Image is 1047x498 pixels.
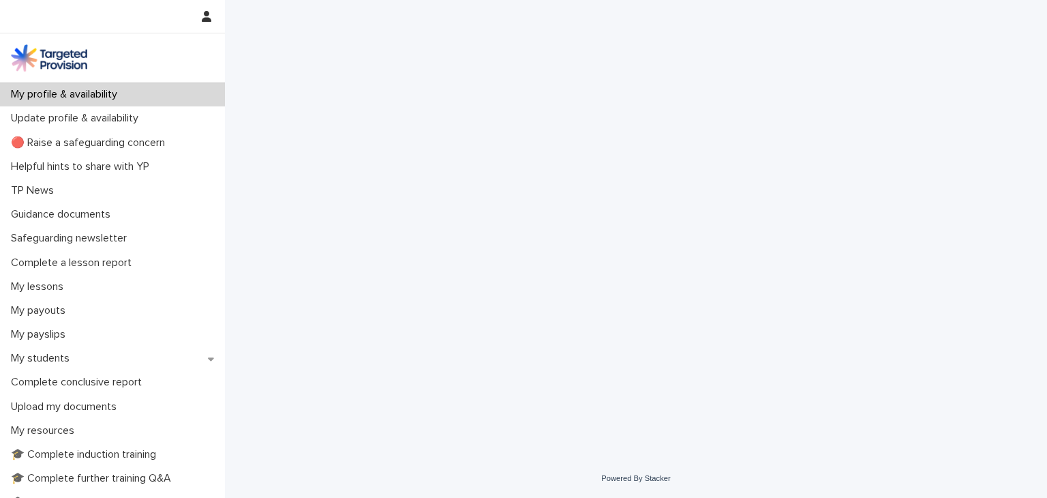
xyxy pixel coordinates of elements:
p: TP News [5,184,65,197]
p: My lessons [5,280,74,293]
p: My payouts [5,304,76,317]
p: Upload my documents [5,400,127,413]
img: M5nRWzHhSzIhMunXDL62 [11,44,87,72]
p: My resources [5,424,85,437]
p: My students [5,352,80,365]
p: Update profile & availability [5,112,149,125]
p: My profile & availability [5,88,128,101]
p: Helpful hints to share with YP [5,160,160,173]
a: Powered By Stacker [601,474,670,482]
p: 🔴 Raise a safeguarding concern [5,136,176,149]
p: Complete conclusive report [5,376,153,389]
p: Complete a lesson report [5,257,142,269]
p: Safeguarding newsletter [5,232,138,245]
p: Guidance documents [5,208,121,221]
p: 🎓 Complete induction training [5,448,167,461]
p: My payslips [5,328,76,341]
p: 🎓 Complete further training Q&A [5,472,182,485]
